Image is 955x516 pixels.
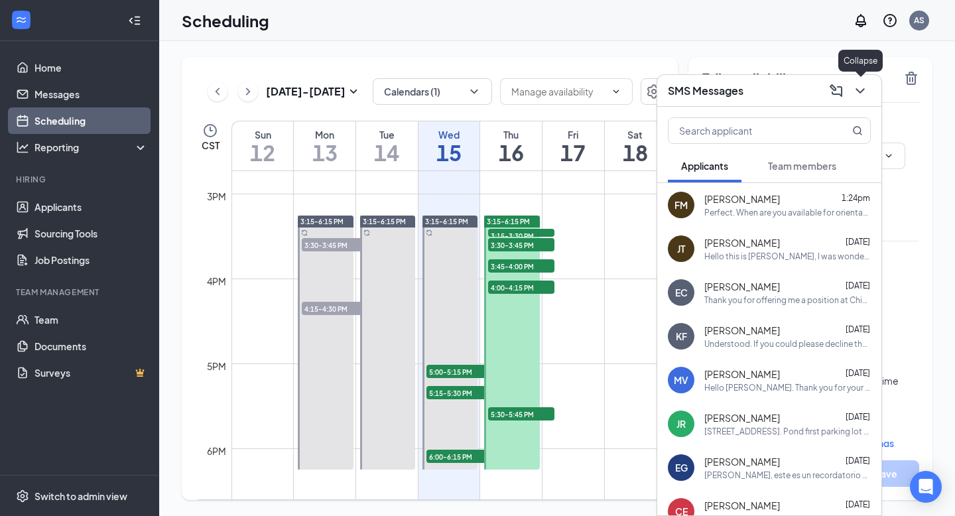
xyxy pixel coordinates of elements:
[668,118,826,143] input: Search applicant
[202,139,220,152] span: CST
[16,174,145,185] div: Hiring
[34,194,148,220] a: Applicants
[676,417,686,430] div: JR
[426,365,493,378] span: 5:00-5:15 PM
[846,456,870,466] span: [DATE]
[605,121,666,170] a: October 18, 2025
[542,141,604,164] h1: 17
[16,489,29,503] svg: Settings
[418,121,480,170] a: October 15, 2025
[241,84,255,99] svg: ChevronRight
[914,15,924,26] div: AS
[853,460,919,487] button: Save
[826,80,847,101] button: ComposeMessage
[846,237,870,247] span: [DATE]
[702,70,895,86] h2: Edit availability
[704,207,871,218] div: Perfect. When are you available for orientation? It will take approximately 2 hours and you will ...
[681,160,728,172] span: Applicants
[488,259,554,273] span: 3:45-4:00 PM
[487,217,530,226] span: 3:15-6:15 PM
[208,82,227,101] button: ChevronLeft
[674,198,688,212] div: FM
[34,81,148,107] a: Messages
[202,123,218,139] svg: Clock
[356,121,418,170] a: October 14, 2025
[842,193,870,203] span: 1:24pm
[488,229,554,242] span: 3:15-3:30 PM
[846,324,870,334] span: [DATE]
[294,121,355,170] a: October 13, 2025
[646,84,662,99] svg: Settings
[676,330,687,343] div: KF
[488,407,554,420] span: 5:30-5:45 PM
[204,274,229,289] div: 4pm
[704,470,871,481] div: [PERSON_NAME], este es un recordatorio amistoso. Su entrevista con [DEMOGRAPHIC_DATA]-fil-A para ...
[34,107,148,134] a: Scheduling
[418,128,480,141] div: Wed
[356,128,418,141] div: Tue
[852,83,868,99] svg: ChevronDown
[768,160,836,172] span: Team members
[34,54,148,81] a: Home
[846,412,870,422] span: [DATE]
[704,324,780,337] span: [PERSON_NAME]
[882,13,898,29] svg: QuestionInfo
[480,128,542,141] div: Thu
[34,489,127,503] div: Switch to admin view
[704,367,780,381] span: [PERSON_NAME]
[704,236,780,249] span: [PERSON_NAME]
[34,220,148,247] a: Sourcing Tools
[182,9,269,32] h1: Scheduling
[704,411,780,424] span: [PERSON_NAME]
[488,238,554,251] span: 3:30-3:45 PM
[677,242,685,255] div: JT
[910,471,942,503] div: Open Intercom Messenger
[232,121,293,170] a: October 12, 2025
[356,141,418,164] h1: 14
[16,141,29,154] svg: Analysis
[846,281,870,290] span: [DATE]
[704,280,780,293] span: [PERSON_NAME]
[704,455,780,468] span: [PERSON_NAME]
[266,84,346,99] h3: [DATE] - [DATE]
[294,141,355,164] h1: 13
[605,128,666,141] div: Sat
[34,359,148,386] a: SurveysCrown
[704,426,871,437] div: [STREET_ADDRESS]. Pond first parking lot tomorrows interview @2
[204,359,229,373] div: 5pm
[838,50,883,72] div: Collapse
[674,373,688,387] div: MV
[511,84,605,99] input: Manage availability
[704,294,871,306] div: Thank you for offering me a position at Chic Filet, however, I will not be attending orientation ...
[302,238,368,251] span: 3:30-3:45 PM
[238,82,258,101] button: ChevronRight
[232,141,293,164] h1: 12
[480,121,542,170] a: October 16, 2025
[15,13,28,27] svg: WorkstreamLogo
[704,251,871,262] div: Hello this is [PERSON_NAME], I was wondering when you would like me to come in for onboarding?
[704,192,780,206] span: [PERSON_NAME]
[204,444,229,458] div: 6pm
[363,229,370,236] svg: Sync
[675,461,688,474] div: EG
[363,217,406,226] span: 3:15-6:15 PM
[704,382,871,393] div: Hello [PERSON_NAME]. Thank you for your interview. We have sent you a Conditional Offer Letter to...
[641,78,667,105] button: Settings
[704,338,871,350] div: Understood. If you could please decline the conditional offer letter that was sent to you. Thank ...
[211,84,224,99] svg: ChevronLeft
[542,128,604,141] div: Fri
[668,84,743,98] h3: SMS Messages
[232,128,293,141] div: Sun
[128,14,141,27] svg: Collapse
[850,80,871,101] button: ChevronDown
[853,13,869,29] svg: Notifications
[16,287,145,298] div: Team Management
[34,306,148,333] a: Team
[34,247,148,273] a: Job Postings
[302,302,368,315] span: 4:15-4:30 PM
[605,141,666,164] h1: 18
[425,217,468,226] span: 3:15-6:15 PM
[542,121,604,170] a: October 17, 2025
[34,141,149,154] div: Reporting
[480,141,542,164] h1: 16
